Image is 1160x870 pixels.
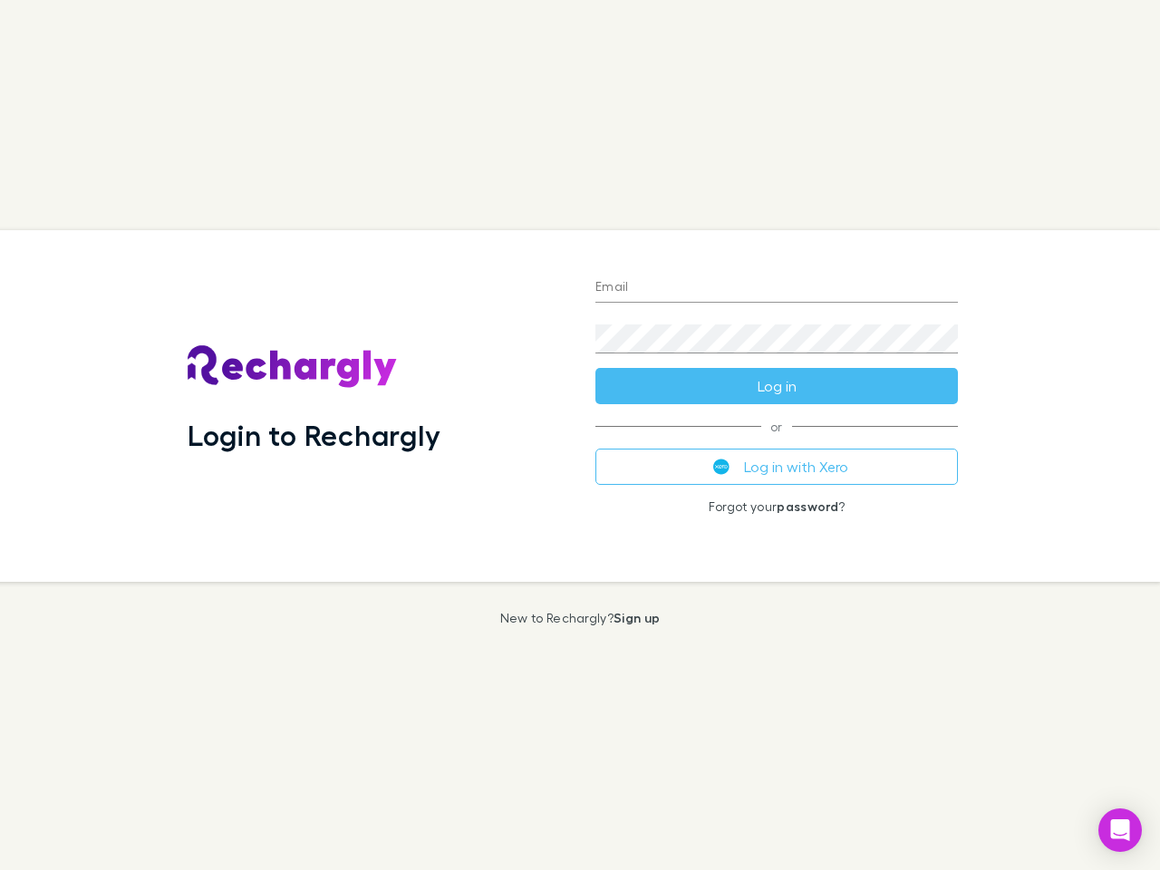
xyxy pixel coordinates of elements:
span: or [595,426,958,427]
p: Forgot your ? [595,499,958,514]
h1: Login to Rechargly [188,418,440,452]
img: Xero's logo [713,459,730,475]
a: password [777,498,838,514]
img: Rechargly's Logo [188,345,398,389]
button: Log in with Xero [595,449,958,485]
a: Sign up [614,610,660,625]
div: Open Intercom Messenger [1098,808,1142,852]
button: Log in [595,368,958,404]
p: New to Rechargly? [500,611,661,625]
